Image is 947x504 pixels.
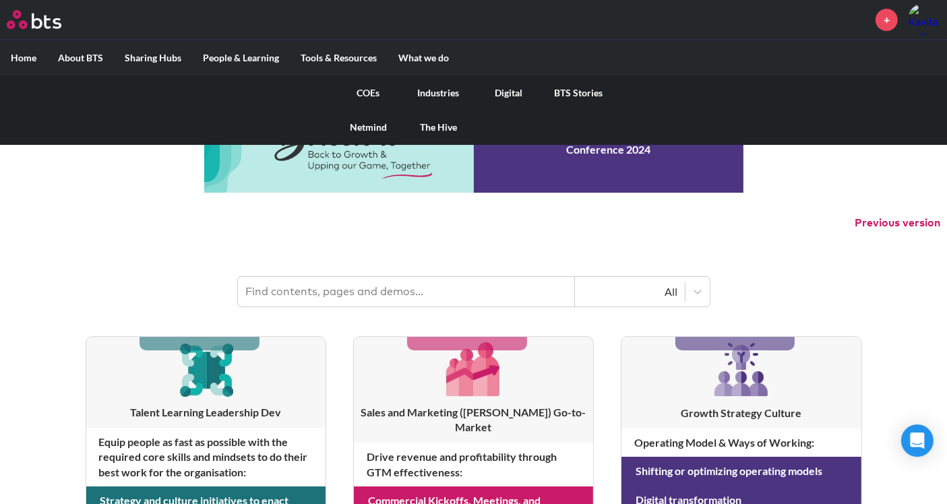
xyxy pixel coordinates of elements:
h4: Operating Model & Ways of Working : [621,429,861,457]
h3: Growth Strategy Culture [621,406,861,420]
img: BTS Logo [7,10,61,29]
input: Find contents, pages and demos... [238,277,575,307]
a: Go home [7,10,86,29]
img: [object Object] [441,337,506,401]
div: Open Intercom Messenger [901,424,934,457]
a: + [876,9,898,31]
img: [object Object] [174,337,238,401]
img: Kavita Naik [908,3,940,36]
label: About BTS [47,40,114,75]
a: Profile [908,3,940,36]
h4: Drive revenue and profitability through GTM effectiveness : [354,443,593,486]
button: Previous version [855,216,940,230]
label: What we do [388,40,460,75]
h3: Sales and Marketing ([PERSON_NAME]) Go-to-Market [354,405,593,435]
label: People & Learning [192,40,290,75]
h4: Equip people as fast as possible with the required core skills and mindsets to do their best work... [86,428,326,486]
label: Sharing Hubs [114,40,192,75]
label: Tools & Resources [290,40,388,75]
h3: Talent Learning Leadership Dev [86,405,326,420]
div: All [582,284,678,299]
img: [object Object] [709,337,774,402]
